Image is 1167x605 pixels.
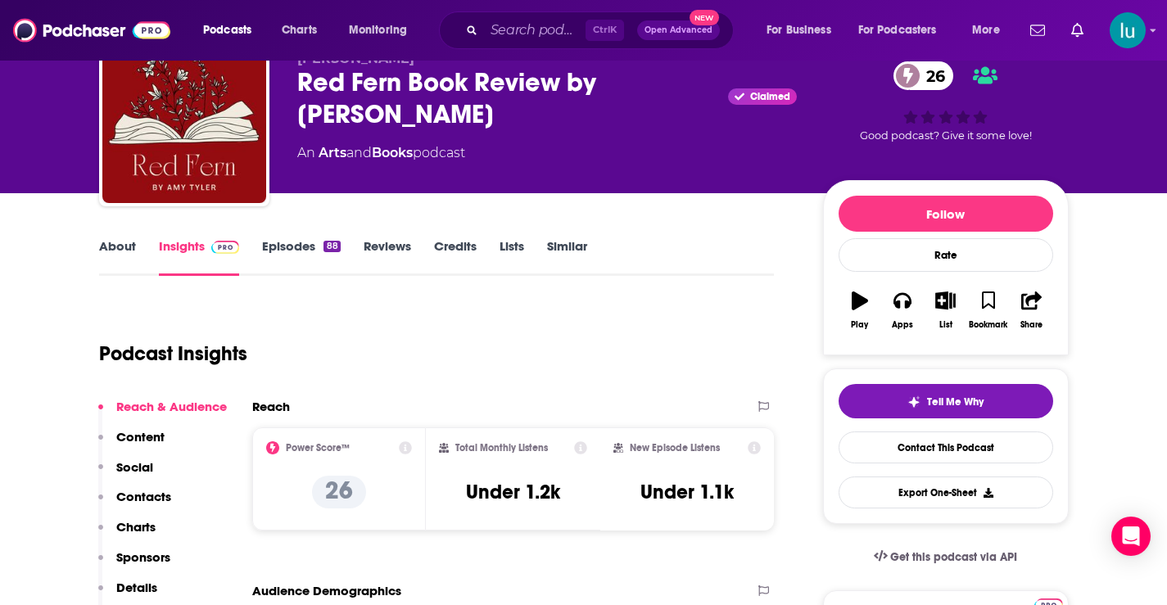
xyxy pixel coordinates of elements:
a: Arts [319,145,346,160]
button: Open AdvancedNew [637,20,720,40]
a: Episodes88 [262,238,340,276]
img: Podchaser - Follow, Share and Rate Podcasts [13,15,170,46]
h2: Power Score™ [286,442,350,454]
span: Good podcast? Give it some love! [860,129,1032,142]
button: open menu [337,17,428,43]
h2: Reach [252,399,290,414]
button: open menu [755,17,852,43]
span: Logged in as lusodano [1110,12,1146,48]
button: open menu [192,17,273,43]
a: 26 [893,61,953,90]
button: Apps [881,281,924,340]
button: Follow [839,196,1053,232]
span: For Podcasters [858,19,937,42]
h2: Audience Demographics [252,583,401,598]
a: About [99,238,136,276]
p: Contacts [116,489,171,504]
a: Credits [434,238,477,276]
span: Tell Me Why [927,395,984,409]
a: Charts [271,17,327,43]
div: Share [1020,320,1043,330]
img: Podchaser Pro [211,241,240,254]
a: Contact This Podcast [839,431,1053,463]
span: Monitoring [349,19,407,42]
button: Contacts [98,489,171,519]
div: An podcast [297,143,465,163]
button: Share [1010,281,1052,340]
button: Bookmark [967,281,1010,340]
button: Show profile menu [1110,12,1146,48]
span: Claimed [750,93,790,101]
button: Social [98,459,153,490]
p: Reach & Audience [116,399,227,414]
h3: Under 1.2k [466,480,560,504]
h1: Podcast Insights [99,341,247,366]
button: Reach & Audience [98,399,227,429]
p: Social [116,459,153,475]
span: 26 [910,61,953,90]
button: open menu [848,17,961,43]
p: Content [116,429,165,445]
span: and [346,145,372,160]
a: InsightsPodchaser Pro [159,238,240,276]
img: User Profile [1110,12,1146,48]
a: Books [372,145,413,160]
button: Play [839,281,881,340]
div: Open Intercom Messenger [1111,517,1151,556]
a: Reviews [364,238,411,276]
div: List [939,320,952,330]
button: Sponsors [98,549,170,580]
div: Play [851,320,868,330]
button: List [924,281,966,340]
p: Charts [116,519,156,535]
div: 26Good podcast? Give it some love! [823,51,1069,152]
a: Show notifications dropdown [1065,16,1090,44]
span: Open Advanced [645,26,712,34]
span: Get this podcast via API [890,550,1017,564]
a: Similar [547,238,587,276]
h2: New Episode Listens [630,442,720,454]
span: For Business [767,19,831,42]
a: Get this podcast via API [861,537,1031,577]
img: Red Fern Book Review by Amy Tyler [102,39,266,203]
span: New [690,10,719,25]
h2: Total Monthly Listens [455,442,548,454]
button: open menu [961,17,1020,43]
span: More [972,19,1000,42]
button: Export One-Sheet [839,476,1053,508]
p: 26 [312,476,366,508]
span: Ctrl K [586,20,624,41]
h3: Under 1.1k [640,480,734,504]
button: Charts [98,519,156,549]
span: Podcasts [203,19,251,42]
div: Bookmark [969,320,1007,330]
input: Search podcasts, credits, & more... [484,17,586,43]
span: Charts [282,19,317,42]
p: Sponsors [116,549,170,565]
p: Details [116,580,157,595]
div: Search podcasts, credits, & more... [455,11,749,49]
div: Apps [892,320,913,330]
button: tell me why sparkleTell Me Why [839,384,1053,418]
a: Lists [500,238,524,276]
img: tell me why sparkle [907,395,920,409]
div: Rate [839,238,1053,272]
a: Show notifications dropdown [1024,16,1052,44]
div: 88 [323,241,340,252]
button: Content [98,429,165,459]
